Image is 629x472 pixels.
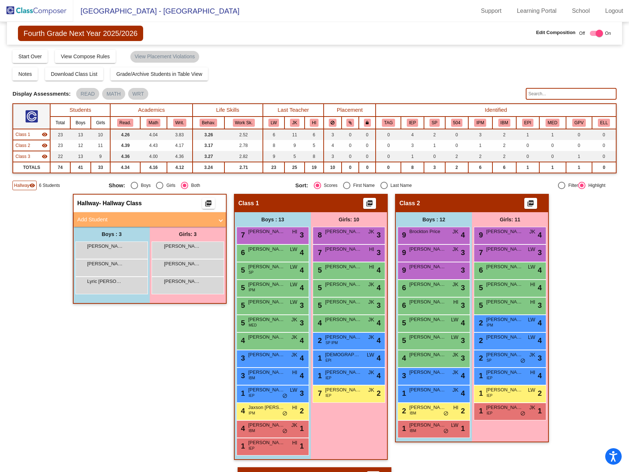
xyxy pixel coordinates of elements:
[116,71,202,77] span: Grade/Archive Students in Table View
[486,298,523,306] span: [PERSON_NAME]
[400,301,406,309] span: 6
[468,162,492,173] td: 6
[599,5,629,17] a: Logout
[268,119,279,127] button: LW
[486,263,523,270] span: [PERSON_NAME]
[324,140,342,151] td: 4
[468,129,492,140] td: 3
[128,88,149,100] mat-chip: WRT
[292,228,297,236] span: HI
[193,140,224,151] td: 3.17
[324,117,342,129] th: Keep away students
[300,282,304,293] span: 4
[239,266,245,274] span: 5
[316,284,322,292] span: 5
[477,248,483,257] span: 7
[445,162,469,173] td: 2
[74,212,226,227] mat-expansion-panel-header: Add Student
[73,5,239,17] span: [GEOGRAPHIC_DATA] - [GEOGRAPHIC_DATA]
[146,119,160,127] button: Math
[529,228,535,236] span: JK
[50,162,70,173] td: 74
[45,67,103,81] button: Download Class List
[400,266,406,274] span: 9
[342,117,359,129] th: Keep with students
[365,200,374,210] mat-icon: picture_as_pdf
[193,129,224,140] td: 3.26
[77,215,213,224] mat-panel-title: Add Student
[424,162,445,173] td: 3
[538,300,542,311] span: 3
[539,162,566,173] td: 1
[18,54,42,59] span: Start Over
[164,243,201,250] span: [PERSON_NAME]
[368,316,374,324] span: JK
[249,287,255,293] span: IPM
[377,282,381,293] span: 4
[566,140,592,151] td: 0
[140,140,167,151] td: 4.43
[565,182,578,189] div: Filter
[99,200,142,207] span: - Hallway Class
[492,162,516,173] td: 6
[239,231,245,239] span: 7
[167,162,193,173] td: 4.12
[87,260,124,268] span: [PERSON_NAME]
[453,246,458,253] span: JK
[50,104,110,117] th: Students
[477,231,483,239] span: 9
[472,212,548,227] div: Girls: 11
[42,143,48,148] mat-icon: visibility
[486,228,523,235] span: [PERSON_NAME]
[461,247,465,258] span: 3
[18,26,143,41] span: Fourth Grade Next Year 2025/2026
[528,246,535,253] span: LW
[290,263,297,271] span: LW
[468,117,492,129] th: Individual Planning Meetings in Process for Academics
[350,182,375,189] div: First Name
[39,182,60,189] span: 6 Students
[91,140,110,151] td: 11
[290,246,297,253] span: LW
[300,229,304,240] span: 3
[407,119,418,127] button: IEP
[130,51,199,63] mat-chip: View Placement Violations
[492,140,516,151] td: 2
[377,265,381,276] span: 4
[239,248,245,257] span: 6
[477,266,483,274] span: 6
[193,162,224,173] td: 3.24
[342,129,359,140] td: 0
[305,140,324,151] td: 5
[305,129,324,140] td: 6
[492,117,516,129] th: Individual Planning Meetings In Process for Behavior
[538,265,542,276] span: 4
[188,182,200,189] div: Both
[263,129,284,140] td: 6
[224,162,263,173] td: 2.71
[376,117,401,129] th: Gifted and Talented
[376,140,401,151] td: 0
[193,104,263,117] th: Life Skills
[445,129,469,140] td: 0
[396,212,472,227] div: Boys : 12
[13,151,50,162] td: Hidden teacher - No Class Name
[475,5,507,17] a: Support
[579,30,585,37] span: Off
[429,119,440,127] button: SP
[117,119,133,127] button: Read.
[140,151,167,162] td: 4.00
[110,104,192,117] th: Academics
[539,129,566,140] td: 1
[453,281,458,288] span: JK
[18,71,32,77] span: Notes
[451,316,458,324] span: LW
[409,246,446,253] span: [PERSON_NAME]
[592,129,616,140] td: 0
[164,278,201,285] span: [PERSON_NAME]
[50,129,70,140] td: 23
[409,228,446,235] span: Brockton Price
[492,151,516,162] td: 2
[401,129,424,140] td: 4
[263,104,324,117] th: Last Teacher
